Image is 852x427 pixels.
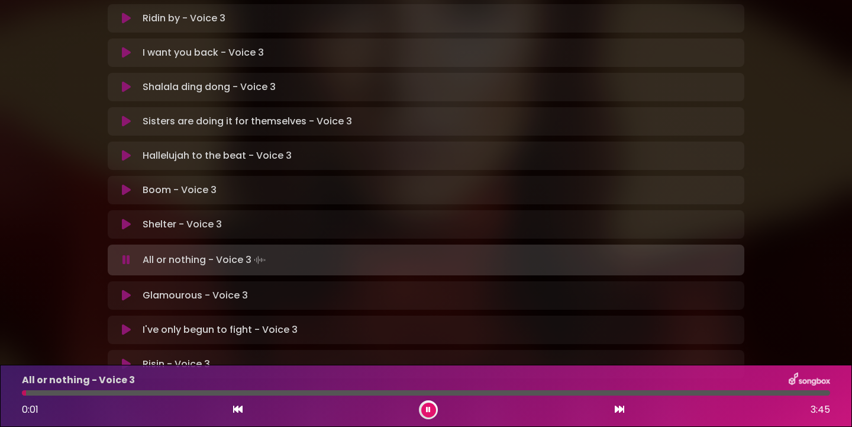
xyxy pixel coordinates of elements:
[789,373,830,388] img: songbox-logo-white.png
[143,252,268,268] p: All or nothing - Voice 3
[22,403,38,416] span: 0:01
[143,323,298,337] p: I've only begun to fight - Voice 3
[143,288,248,303] p: Glamourous - Voice 3
[143,149,292,163] p: Hallelujah to the beat - Voice 3
[143,114,352,129] p: Sisters are doing it for themselves - Voice 3
[143,183,217,197] p: Boom - Voice 3
[22,373,135,387] p: All or nothing - Voice 3
[143,11,225,25] p: Ridin by - Voice 3
[143,217,222,232] p: Shelter - Voice 3
[143,357,210,371] p: Risin - Voice 3
[143,80,276,94] p: Shalala ding dong - Voice 3
[811,403,830,417] span: 3:45
[251,252,268,268] img: waveform4.gif
[143,46,264,60] p: I want you back - Voice 3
